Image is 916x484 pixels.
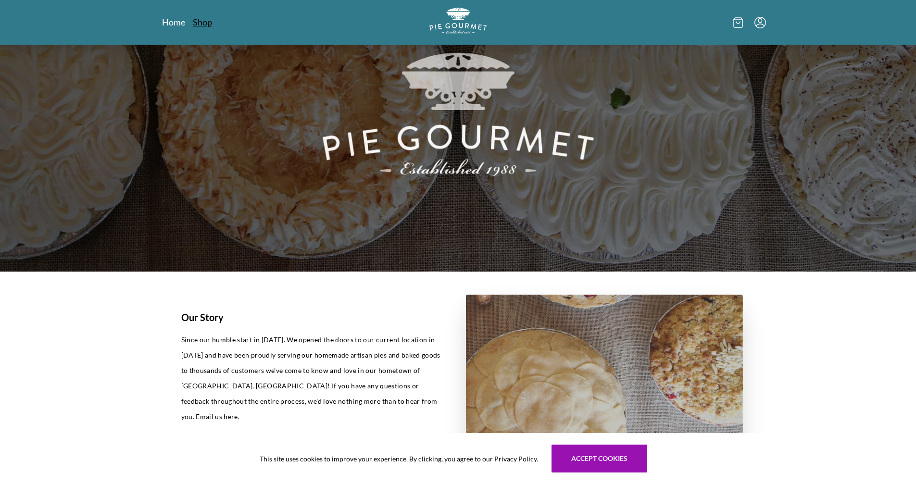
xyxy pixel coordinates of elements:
[429,8,487,37] a: Logo
[193,16,212,28] a: Shop
[162,16,185,28] a: Home
[181,332,443,424] p: Since our humble start in [DATE]. We opened the doors to our current location in [DATE] and have ...
[429,8,487,34] img: logo
[754,17,766,28] button: Menu
[552,445,647,472] button: Accept cookies
[181,310,443,324] h1: Our Story
[466,295,743,456] img: story
[260,454,538,464] span: This site uses cookies to improve your experience. By clicking, you agree to our Privacy Policy.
